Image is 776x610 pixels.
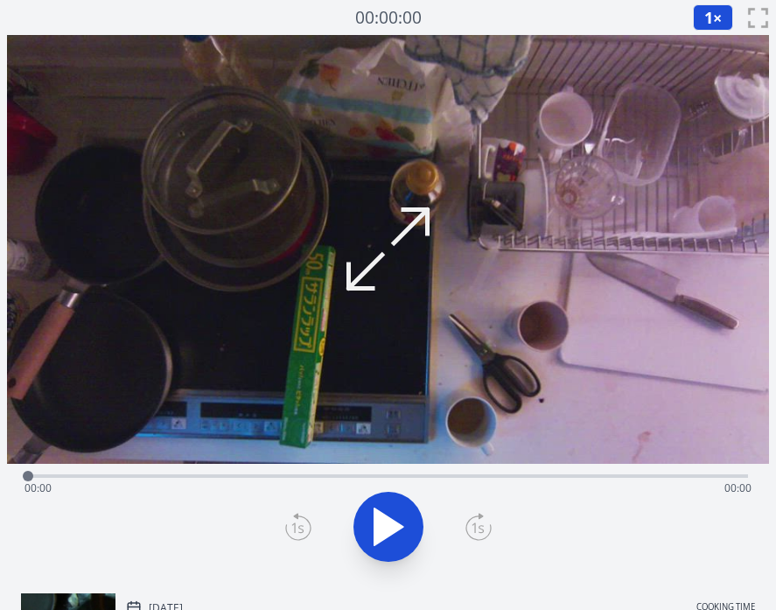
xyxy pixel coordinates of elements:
[693,4,733,31] button: 1×
[704,7,713,28] span: 1
[724,480,752,495] span: 00:00
[355,5,422,31] a: 00:00:00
